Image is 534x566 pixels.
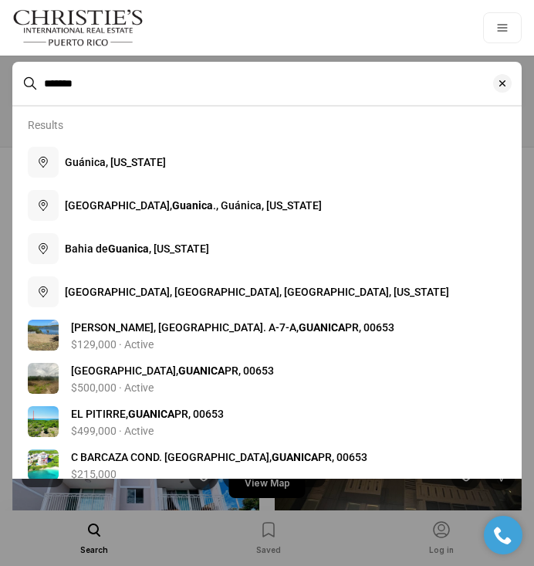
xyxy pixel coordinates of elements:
[65,156,166,168] span: Guánica, [US_STATE]
[299,321,345,334] b: GUANICA
[272,451,318,463] b: GUANICA
[71,468,117,480] p: $215,000
[22,184,512,227] button: [GEOGRAPHIC_DATA],Guanica., Guánica, [US_STATE]
[22,227,512,270] button: Bahia deGuanica, [US_STATE]
[22,141,512,184] button: Guánica, [US_STATE]
[22,400,512,443] a: View details: EL PITIRRE
[71,338,154,351] p: $129,000 · Active
[71,364,274,377] span: [GEOGRAPHIC_DATA], PR, 00653
[71,451,367,463] span: C BARCAZA COND. [GEOGRAPHIC_DATA], PR, 00653
[71,425,154,437] p: $499,000 · Active
[71,321,394,334] span: [PERSON_NAME], [GEOGRAPHIC_DATA]. A-7-A, PR, 00653
[65,242,209,255] span: Bahia de , [US_STATE]
[178,364,225,377] b: GUANICA
[22,314,512,357] a: View details: SALINAS PROVIDENCIA, CALLE C BLOQ. A-7-A
[493,63,521,104] button: Clear search input
[22,443,512,486] a: View details: C BARCAZA COND. TORRE DE PLAYA SANTA #301
[22,357,512,400] a: View details: SAN JACINTO
[12,9,144,46] img: logo
[22,270,512,314] button: [GEOGRAPHIC_DATA], [GEOGRAPHIC_DATA], [GEOGRAPHIC_DATA], [US_STATE]
[71,381,154,394] p: $500,000 · Active
[65,199,322,212] span: [GEOGRAPHIC_DATA], ., Guánica, [US_STATE]
[28,119,63,131] p: Results
[128,408,174,420] b: GUANICA
[108,242,149,255] b: Guanica
[65,286,449,298] span: [GEOGRAPHIC_DATA], [GEOGRAPHIC_DATA], [GEOGRAPHIC_DATA], [US_STATE]
[172,199,213,212] b: Guanica
[71,408,224,420] span: EL PITIRRE, PR, 00653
